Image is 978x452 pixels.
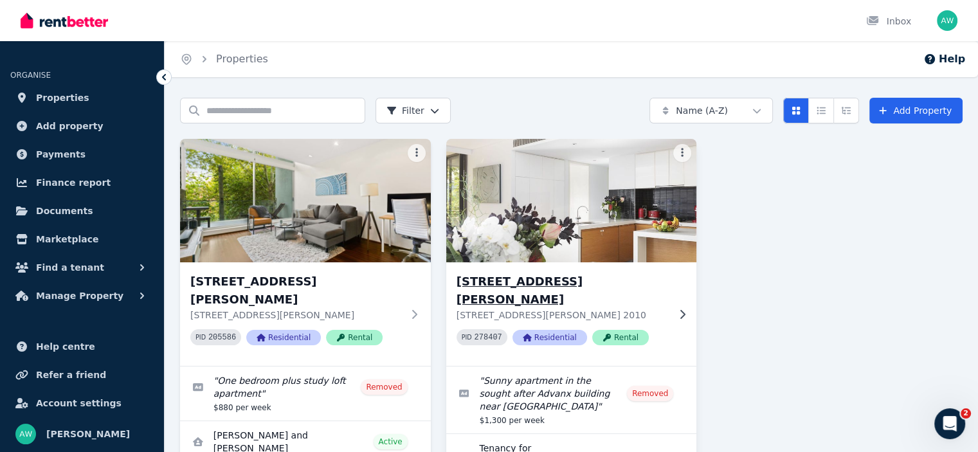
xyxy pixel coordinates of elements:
[10,334,154,359] a: Help centre
[866,15,911,28] div: Inbox
[446,139,697,366] a: 2208/12 Neild Avenue, Darlinghurst[STREET_ADDRESS][PERSON_NAME][STREET_ADDRESS][PERSON_NAME] 2010...
[36,175,111,190] span: Finance report
[440,136,703,266] img: 2208/12 Neild Avenue, Darlinghurst
[216,53,268,65] a: Properties
[673,144,691,162] button: More options
[36,118,104,134] span: Add property
[36,260,104,275] span: Find a tenant
[937,10,957,31] img: Andrew Wood
[457,273,669,309] h3: [STREET_ADDRESS][PERSON_NAME]
[592,330,649,345] span: Rental
[676,104,728,117] span: Name (A-Z)
[36,367,106,383] span: Refer a friend
[10,198,154,224] a: Documents
[10,255,154,280] button: Find a tenant
[10,283,154,309] button: Manage Property
[10,362,154,388] a: Refer a friend
[180,139,431,366] a: 527/50 Burton Street, Darlinghurst[STREET_ADDRESS][PERSON_NAME][STREET_ADDRESS][PERSON_NAME]PID 2...
[961,408,971,419] span: 2
[512,330,587,345] span: Residential
[923,51,965,67] button: Help
[21,11,108,30] img: RentBetter
[10,71,51,80] span: ORGANISE
[326,330,383,345] span: Rental
[165,41,284,77] nav: Breadcrumb
[475,333,502,342] code: 278407
[46,426,130,442] span: [PERSON_NAME]
[10,113,154,139] a: Add property
[934,408,965,439] iframe: Intercom live chat
[376,98,451,123] button: Filter
[10,85,154,111] a: Properties
[15,424,36,444] img: Andrew Wood
[195,334,206,341] small: PID
[180,366,431,420] a: Edit listing: One bedroom plus study loft apartment
[10,226,154,252] a: Marketplace
[36,203,93,219] span: Documents
[446,366,697,433] a: Edit listing: Sunny apartment in the sought after Advanx building near Rushcutters Bay park
[36,231,98,247] span: Marketplace
[208,333,236,342] code: 205586
[457,309,669,321] p: [STREET_ADDRESS][PERSON_NAME] 2010
[408,144,426,162] button: More options
[190,273,403,309] h3: [STREET_ADDRESS][PERSON_NAME]
[246,330,321,345] span: Residential
[36,90,89,105] span: Properties
[10,170,154,195] a: Finance report
[180,139,431,262] img: 527/50 Burton Street, Darlinghurst
[36,147,86,162] span: Payments
[462,334,472,341] small: PID
[869,98,963,123] a: Add Property
[649,98,773,123] button: Name (A-Z)
[10,390,154,416] a: Account settings
[386,104,424,117] span: Filter
[808,98,834,123] button: Compact list view
[190,309,403,321] p: [STREET_ADDRESS][PERSON_NAME]
[783,98,859,123] div: View options
[36,395,122,411] span: Account settings
[783,98,809,123] button: Card view
[36,288,123,303] span: Manage Property
[833,98,859,123] button: Expanded list view
[36,339,95,354] span: Help centre
[10,141,154,167] a: Payments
